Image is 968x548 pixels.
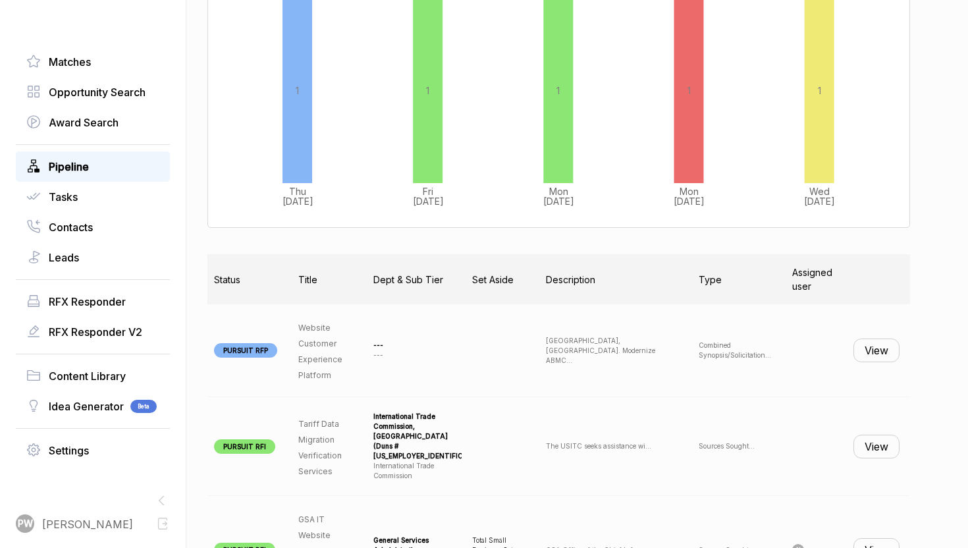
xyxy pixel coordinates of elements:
[49,324,142,340] span: RFX Responder V2
[298,323,342,380] span: Website Customer Experience Platform
[296,85,299,96] tspan: 1
[26,115,159,130] a: Award Search
[687,85,691,96] tspan: 1
[423,186,433,197] tspan: Fri
[680,186,699,197] tspan: Mon
[26,84,159,100] a: Opportunity Search
[49,368,126,384] span: Content Library
[373,341,451,350] div: ---
[818,85,821,96] tspan: 1
[49,159,89,175] span: Pipeline
[853,339,900,362] button: View
[26,159,159,175] a: Pipeline
[49,189,78,205] span: Tasks
[49,84,146,100] span: Opportunity Search
[363,254,462,304] th: Dept & Sub Tier
[413,196,444,207] tspan: [DATE]
[203,254,288,304] th: Status
[289,186,306,197] tspan: Thu
[543,196,574,207] tspan: [DATE]
[214,343,277,358] span: PURSUIT RFP
[26,368,159,384] a: Content Library
[26,54,159,70] a: Matches
[804,196,835,207] tspan: [DATE]
[26,250,159,265] a: Leads
[49,398,124,414] span: Idea Generator
[130,400,157,413] span: Beta
[49,294,126,310] span: RFX Responder
[462,254,535,304] th: Set Aside
[42,516,133,532] span: [PERSON_NAME]
[288,254,363,304] th: Title
[688,254,782,304] th: Type
[535,254,688,304] th: Description
[298,419,342,476] span: Tariff Data Migration Verification Services
[373,412,451,461] div: international trade commission, [GEOGRAPHIC_DATA] (duns # [US_EMPLOYER_IDENTIFICATION_NUMBER])
[26,219,159,235] a: Contacts
[18,517,33,531] span: PW
[782,254,843,304] th: Assigned user
[699,441,771,451] p: Sources Sought ...
[674,196,705,207] tspan: [DATE]
[26,398,159,414] a: Idea GeneratorBeta
[26,443,159,458] a: Settings
[49,54,91,70] span: Matches
[373,350,451,360] div: ---
[426,85,429,96] tspan: 1
[809,186,830,197] tspan: Wed
[26,324,159,340] a: RFX Responder V2
[373,461,451,481] div: international trade commission
[699,341,771,360] p: Combined Synopsis/Solicitation ...
[214,439,275,454] span: PURSUIT RFI
[49,443,89,458] span: Settings
[49,250,79,265] span: Leads
[546,336,678,366] p: [GEOGRAPHIC_DATA], [GEOGRAPHIC_DATA]. Modernize ABMC ...
[549,186,568,197] tspan: Mon
[26,189,159,205] a: Tasks
[49,219,93,235] span: Contacts
[282,196,313,207] tspan: [DATE]
[49,115,119,130] span: Award Search
[853,435,900,458] button: View
[26,294,159,310] a: RFX Responder
[556,85,560,96] tspan: 1
[546,441,678,451] p: The USITC seeks assistance wi ...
